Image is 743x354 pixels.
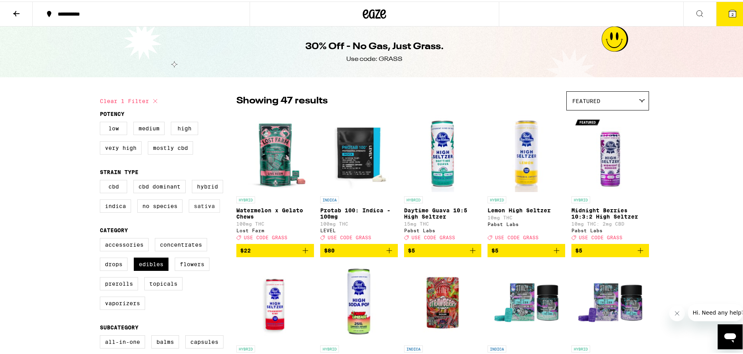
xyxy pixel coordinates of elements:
label: Indica [100,198,131,211]
span: USE CODE GRASS [328,233,371,238]
p: 100mg THC [236,220,314,225]
iframe: Button to launch messaging window [718,323,743,348]
img: LEVEL - Protab 100: Indica - 100mg [320,113,398,191]
div: Pabst Labs [404,226,482,231]
label: No Species [137,198,183,211]
label: Edibles [134,256,168,269]
a: Open page for Daytime Guava 10:5 High Seltzer from Pabst Labs [404,113,482,242]
label: Medium [133,120,165,133]
label: All-In-One [100,334,145,347]
label: Hybrid [192,178,223,192]
p: Showing 47 results [236,93,328,106]
p: 100mg THC [320,220,398,225]
span: Featured [572,96,600,103]
label: Balms [151,334,179,347]
img: STIIIZY - White Berry 2:1 Gummies [488,262,565,340]
button: Add to bag [488,242,565,256]
a: Open page for Protab 100: Indica - 100mg from LEVEL [320,113,398,242]
span: $80 [324,246,335,252]
label: High [171,120,198,133]
span: $5 [408,246,415,252]
button: Add to bag [404,242,482,256]
button: Add to bag [571,242,649,256]
span: $22 [240,246,251,252]
p: HYBRID [404,195,423,202]
p: HYBRID [236,344,255,351]
span: USE CODE GRASS [579,233,622,238]
label: CBD [100,178,127,192]
p: 10mg THC: 2mg CBD [571,220,649,225]
img: Pabst Labs - Lemon High Seltzer [488,113,565,191]
div: Pabst Labs [571,226,649,231]
legend: Category [100,226,128,232]
p: INDICA [404,344,423,351]
button: Add to bag [236,242,314,256]
label: Mostly CBD [148,140,193,153]
legend: Potency [100,109,124,116]
img: STIIIZY - Sour Strawberry Gummies [404,262,482,340]
p: HYBRID [571,195,590,202]
img: Pabst Labs - Strawberry Kiwi High Seltzer [236,262,314,340]
p: 10mg THC [488,213,565,219]
button: Add to bag [320,242,398,256]
label: Sativa [189,198,220,211]
label: Flowers [175,256,209,269]
legend: Strain Type [100,167,138,174]
p: 15mg THC [404,220,482,225]
label: Prerolls [100,276,138,289]
label: Topicals [144,276,183,289]
label: Low [100,120,127,133]
img: STIIIZY - Midnight Berry 2:1 CBN Gummies [571,262,649,340]
label: Vaporizers [100,295,145,308]
img: Pabst Labs - Daytime Guava 10:5 High Seltzer [404,113,482,191]
iframe: Message from company [688,302,743,320]
img: Pabst Labs - Cherry Limeade High Soda Pop Seltzer - 25mg [320,262,398,340]
iframe: Close message [669,304,685,320]
p: HYBRID [236,195,255,202]
label: CBD Dominant [133,178,186,192]
p: Lemon High Seltzer [488,206,565,212]
span: Hi. Need any help? [5,5,56,12]
div: Use code: GRASS [346,53,403,62]
p: INDICA [320,195,339,202]
label: Drops [100,256,128,269]
a: Open page for Midnight Berries 10:3:2 High Seltzer from Pabst Labs [571,113,649,242]
span: USE CODE GRASS [495,233,539,238]
p: HYBRID [320,344,339,351]
p: HYBRID [571,344,590,351]
img: Lost Farm - Watermelon x Gelato Chews [236,113,314,191]
p: INDICA [488,344,506,351]
span: $5 [575,246,582,252]
p: Midnight Berries 10:3:2 High Seltzer [571,206,649,218]
div: Pabst Labs [488,220,565,225]
span: USE CODE GRASS [411,233,455,238]
label: Accessories [100,237,149,250]
a: Open page for Watermelon x Gelato Chews from Lost Farm [236,113,314,242]
label: Very High [100,140,142,153]
a: Open page for Lemon High Seltzer from Pabst Labs [488,113,565,242]
label: Concentrates [155,237,207,250]
p: Daytime Guava 10:5 High Seltzer [404,206,482,218]
div: Lost Farm [236,226,314,231]
p: Protab 100: Indica - 100mg [320,206,398,218]
img: Pabst Labs - Midnight Berries 10:3:2 High Seltzer [571,113,649,191]
h1: 30% Off - No Gas, Just Grass. [305,39,444,52]
span: 2 [731,11,734,15]
label: Capsules [185,334,223,347]
p: Watermelon x Gelato Chews [236,206,314,218]
legend: Subcategory [100,323,138,329]
span: USE CODE GRASS [244,233,287,238]
div: LEVEL [320,226,398,231]
p: HYBRID [488,195,506,202]
button: Clear 1 filter [100,90,160,109]
span: $5 [491,246,498,252]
